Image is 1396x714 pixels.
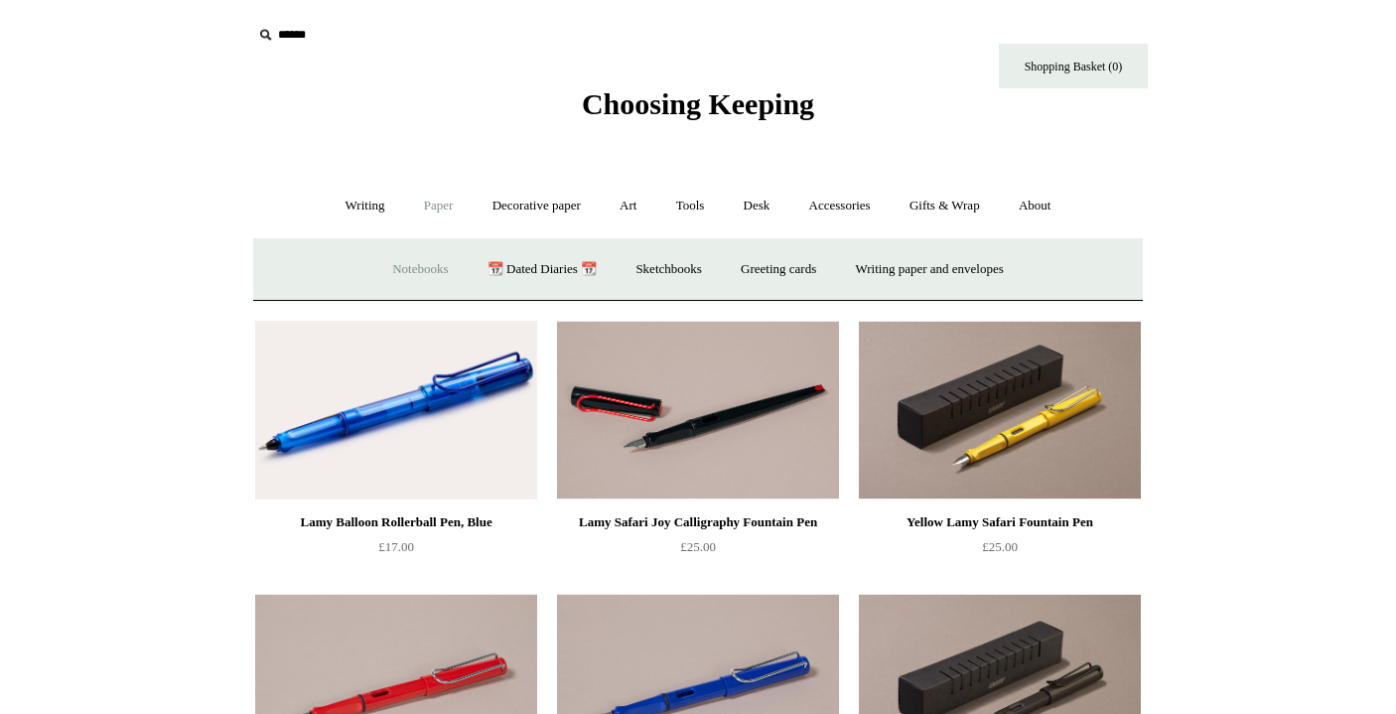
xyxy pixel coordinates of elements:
[470,243,615,296] a: 📆 Dated Diaries 📆
[255,321,537,500] a: Lamy Balloon Rollerball Pen, Blue Lamy Balloon Rollerball Pen, Blue
[726,180,788,232] a: Desk
[680,539,716,554] span: £25.00
[582,103,814,117] a: Choosing Keeping
[260,510,532,534] div: Lamy Balloon Rollerball Pen, Blue
[618,243,719,296] a: Sketchbooks
[406,180,472,232] a: Paper
[255,510,537,592] a: Lamy Balloon Rollerball Pen, Blue £17.00
[557,321,839,500] img: Lamy Safari Joy Calligraphy Fountain Pen
[838,243,1022,296] a: Writing paper and envelopes
[864,510,1136,534] div: Yellow Lamy Safari Fountain Pen
[892,180,998,232] a: Gifts & Wrap
[791,180,889,232] a: Accessories
[255,321,537,500] img: Lamy Balloon Rollerball Pen, Blue
[723,243,834,296] a: Greeting cards
[378,539,414,554] span: £17.00
[374,243,466,296] a: Notebooks
[557,510,839,592] a: Lamy Safari Joy Calligraphy Fountain Pen £25.00
[475,180,599,232] a: Decorative paper
[562,510,834,534] div: Lamy Safari Joy Calligraphy Fountain Pen
[658,180,723,232] a: Tools
[859,321,1141,500] img: Yellow Lamy Safari Fountain Pen
[1001,180,1069,232] a: About
[602,180,654,232] a: Art
[859,510,1141,592] a: Yellow Lamy Safari Fountain Pen £25.00
[999,44,1148,88] a: Shopping Basket (0)
[328,180,403,232] a: Writing
[557,321,839,500] a: Lamy Safari Joy Calligraphy Fountain Pen Lamy Safari Joy Calligraphy Fountain Pen
[582,87,814,120] span: Choosing Keeping
[859,321,1141,500] a: Yellow Lamy Safari Fountain Pen Yellow Lamy Safari Fountain Pen
[982,539,1018,554] span: £25.00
